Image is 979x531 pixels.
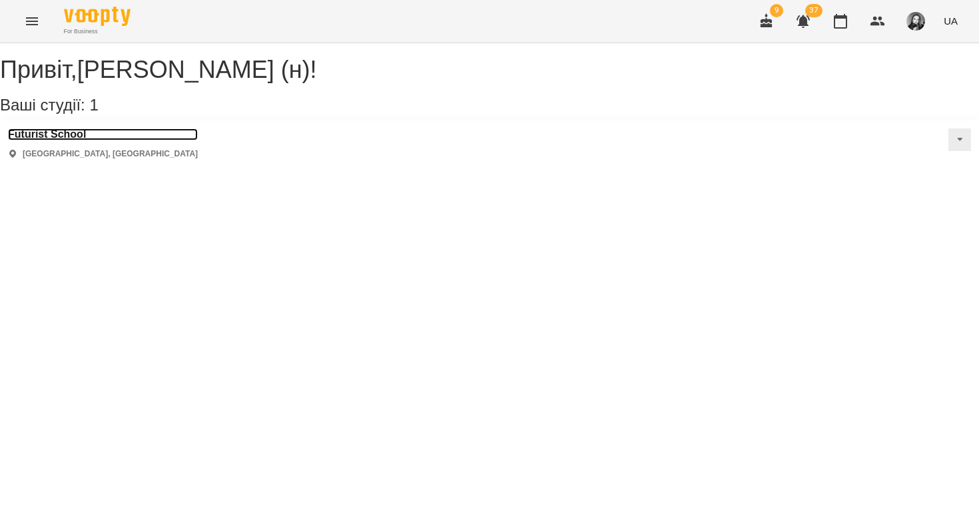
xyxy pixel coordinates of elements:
img: Voopty Logo [64,7,131,26]
a: Futurist School [8,128,198,140]
span: 9 [770,4,783,17]
span: 37 [805,4,822,17]
span: UA [944,14,958,28]
p: [GEOGRAPHIC_DATA], [GEOGRAPHIC_DATA] [23,148,198,160]
span: 1 [89,96,98,114]
button: Menu [16,5,48,37]
span: For Business [64,27,131,36]
img: 9e1ebfc99129897ddd1a9bdba1aceea8.jpg [906,12,925,31]
button: UA [938,9,963,33]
